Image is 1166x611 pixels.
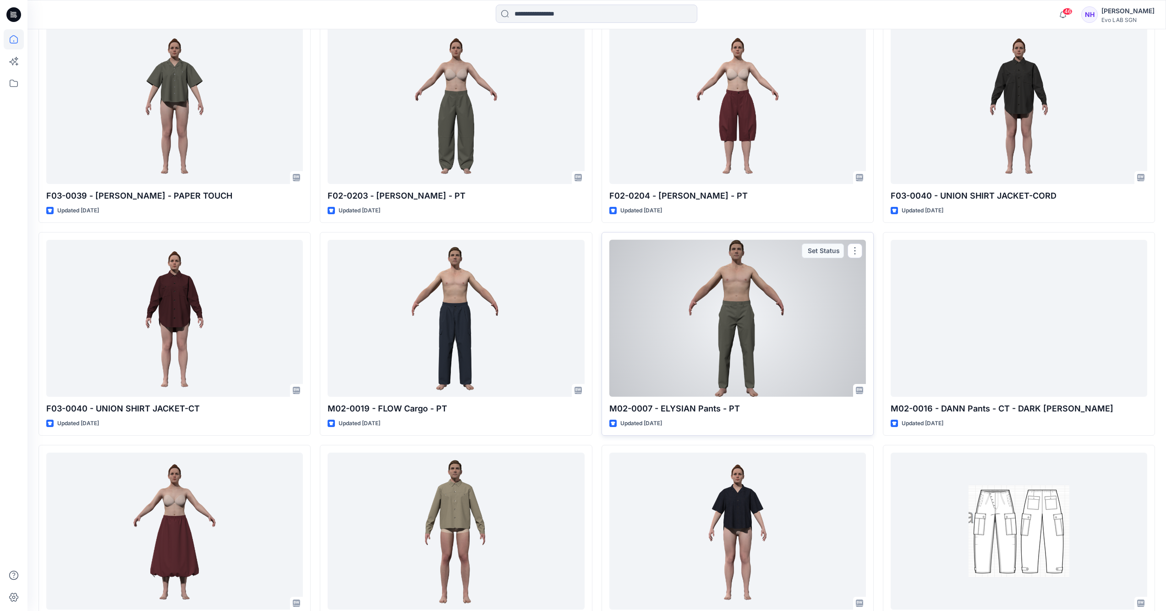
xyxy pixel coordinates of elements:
[328,453,584,610] a: M03-0010 - PEDRO Overshirt - CORD - BEIGE
[46,453,303,610] a: F08-0027 - JULI Skirt - PT
[46,27,303,184] a: F03-0039 - DANI Shirt - PAPER TOUCH
[620,419,662,428] p: Updated [DATE]
[891,402,1147,415] p: M02-0016 - DANN Pants - CT - DARK [PERSON_NAME]
[328,402,584,415] p: M02-0019 - FLOW Cargo - PT
[609,240,866,397] a: M02-0007 - ELYSIAN Pants - PT
[891,189,1147,202] p: F03-0040 - UNION SHIRT JACKET-CORD
[891,453,1147,610] a: 0X0-M02-CT001-PR M 105
[609,402,866,415] p: M02-0007 - ELYSIAN Pants - PT
[1081,6,1098,23] div: NH
[57,419,99,428] p: Updated [DATE]
[902,206,943,216] p: Updated [DATE]
[609,189,866,202] p: F02-0204 - [PERSON_NAME] - PT
[328,240,584,397] a: M02-0019 - FLOW Cargo - PT
[891,240,1147,397] a: M02-0016 - DANN Pants - CT - DARK LODEN
[328,27,584,184] a: F02-0203 - JENNY Pants - PT
[609,453,866,610] a: F03-0037 - DANI SHIRT - SO - RAW BLUE 203
[891,27,1147,184] a: F03-0040 - UNION SHIRT JACKET-CORD
[339,419,380,428] p: Updated [DATE]
[609,27,866,184] a: F02-0204 - JENNY Shoulotte - PT
[1101,16,1155,23] div: Evo LAB SGN
[57,206,99,216] p: Updated [DATE]
[1062,8,1073,15] span: 46
[339,206,380,216] p: Updated [DATE]
[902,419,943,428] p: Updated [DATE]
[46,240,303,397] a: F03-0040 - UNION SHIRT JACKET-CT
[328,189,584,202] p: F02-0203 - [PERSON_NAME] - PT
[46,402,303,415] p: F03-0040 - UNION SHIRT JACKET-CT
[620,206,662,216] p: Updated [DATE]
[46,189,303,202] p: F03-0039 - [PERSON_NAME] - PAPER TOUCH
[1101,5,1155,16] div: [PERSON_NAME]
